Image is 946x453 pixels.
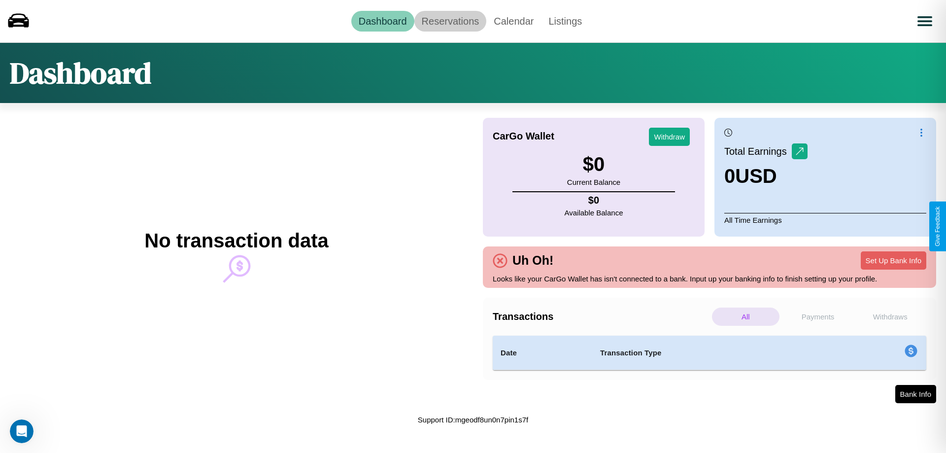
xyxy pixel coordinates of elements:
p: Current Balance [567,175,620,189]
a: Dashboard [351,11,414,32]
div: Give Feedback [934,207,941,246]
a: Calendar [486,11,541,32]
p: Looks like your CarGo Wallet has isn't connected to a bank. Input up your banking info to finish ... [493,272,926,285]
h1: Dashboard [10,53,151,93]
h4: CarGo Wallet [493,131,554,142]
h3: $ 0 [567,153,620,175]
iframe: Intercom live chat [10,419,34,443]
button: Bank Info [895,385,936,403]
h2: No transaction data [144,230,328,252]
p: Withdraws [856,308,924,326]
h4: Uh Oh! [507,253,558,268]
h4: Transactions [493,311,709,322]
h4: Transaction Type [600,347,824,359]
p: Total Earnings [724,142,792,160]
button: Withdraw [649,128,690,146]
p: Support ID: mgeodf8un0n7pin1s7f [418,413,528,426]
a: Reservations [414,11,487,32]
a: Listings [541,11,589,32]
p: Available Balance [565,206,623,219]
table: simple table [493,336,926,370]
button: Open menu [911,7,939,35]
p: All [712,308,779,326]
h3: 0 USD [724,165,808,187]
h4: Date [501,347,584,359]
button: Set Up Bank Info [861,251,926,270]
p: Payments [784,308,852,326]
p: All Time Earnings [724,213,926,227]
h4: $ 0 [565,195,623,206]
